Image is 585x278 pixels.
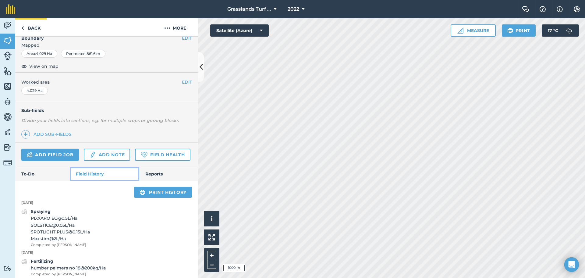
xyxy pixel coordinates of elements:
span: Grasslands Turf farm [227,5,271,13]
img: svg+xml;base64,PD94bWwgdmVyc2lvbj0iMS4wIiBlbmNvZGluZz0idXRmLTgiPz4KPCEtLSBHZW5lcmF0b3I6IEFkb2JlIE... [27,151,33,158]
img: svg+xml;base64,PD94bWwgdmVyc2lvbj0iMS4wIiBlbmNvZGluZz0idXRmLTgiPz4KPCEtLSBHZW5lcmF0b3I6IEFkb2JlIE... [21,258,27,265]
span: Mapped [15,42,198,49]
button: 17 °C [542,24,579,37]
span: PIXXARO EC @ 0.5 L / Ha [31,215,90,222]
button: EDIT [182,79,192,85]
img: Two speech bubbles overlapping with the left bubble in the forefront [522,6,529,12]
img: Four arrows, one pointing top left, one top right, one bottom right and the last bottom left [208,234,215,240]
img: A cog icon [573,6,580,12]
a: Fertilizinghumber palmers no 18@200kg/HaCompleted by [PERSON_NAME] [21,258,106,277]
em: Divide your fields into sections, e.g. for multiple crops or grazing blocks [21,118,179,123]
a: Add sub-fields [21,130,74,139]
a: To-Do [15,167,70,181]
strong: Spraying [31,209,51,214]
div: Open Intercom Messenger [564,257,579,272]
img: svg+xml;base64,PHN2ZyB4bWxucz0iaHR0cDovL3d3dy53My5vcmcvMjAwMC9zdmciIHdpZHRoPSIyMCIgaGVpZ2h0PSIyNC... [164,24,170,32]
img: svg+xml;base64,PD94bWwgdmVyc2lvbj0iMS4wIiBlbmNvZGluZz0idXRmLTgiPz4KPCEtLSBHZW5lcmF0b3I6IEFkb2JlIE... [3,158,12,167]
img: svg+xml;base64,PD94bWwgdmVyc2lvbj0iMS4wIiBlbmNvZGluZz0idXRmLTgiPz4KPCEtLSBHZW5lcmF0b3I6IEFkb2JlIE... [563,24,575,37]
button: More [152,18,198,36]
img: svg+xml;base64,PHN2ZyB4bWxucz0iaHR0cDovL3d3dy53My5vcmcvMjAwMC9zdmciIHdpZHRoPSI1NiIgaGVpZ2h0PSI2MC... [3,82,12,91]
a: Field History [70,167,139,181]
img: svg+xml;base64,PD94bWwgdmVyc2lvbj0iMS4wIiBlbmNvZGluZz0idXRmLTgiPz4KPCEtLSBHZW5lcmF0b3I6IEFkb2JlIE... [3,265,12,271]
span: 17 ° C [548,24,558,37]
p: [DATE] [15,250,198,255]
div: Area : 4.029 Ha [21,50,57,58]
div: 4.029 Ha [21,87,48,95]
span: View on map [29,63,58,70]
img: svg+xml;base64,PD94bWwgdmVyc2lvbj0iMS4wIiBlbmNvZGluZz0idXRmLTgiPz4KPCEtLSBHZW5lcmF0b3I6IEFkb2JlIE... [3,21,12,30]
a: Print history [134,187,192,198]
img: A question mark icon [539,6,546,12]
span: Worked area [21,79,192,85]
a: Reports [139,167,198,181]
span: Maxstim @ 2 L / Ha [31,235,90,242]
img: svg+xml;base64,PHN2ZyB4bWxucz0iaHR0cDovL3d3dy53My5vcmcvMjAwMC9zdmciIHdpZHRoPSIxOSIgaGVpZ2h0PSIyNC... [140,189,145,196]
img: svg+xml;base64,PD94bWwgdmVyc2lvbj0iMS4wIiBlbmNvZGluZz0idXRmLTgiPz4KPCEtLSBHZW5lcmF0b3I6IEFkb2JlIE... [89,151,96,158]
span: SPOTLIGHT PLUS @ 0.15 L / Ha [31,229,90,235]
img: svg+xml;base64,PHN2ZyB4bWxucz0iaHR0cDovL3d3dy53My5vcmcvMjAwMC9zdmciIHdpZHRoPSI1NiIgaGVpZ2h0PSI2MC... [3,36,12,45]
img: svg+xml;base64,PHN2ZyB4bWxucz0iaHR0cDovL3d3dy53My5vcmcvMjAwMC9zdmciIHdpZHRoPSIxNyIgaGVpZ2h0PSIxNy... [557,5,563,13]
span: humber palmers no 18 @ 200 kg / Ha [31,265,106,271]
span: SOLSTICE @ 0.05 L / Ha [31,222,90,229]
img: svg+xml;base64,PHN2ZyB4bWxucz0iaHR0cDovL3d3dy53My5vcmcvMjAwMC9zdmciIHdpZHRoPSI5IiBoZWlnaHQ9IjI0Ii... [21,24,24,32]
img: svg+xml;base64,PD94bWwgdmVyc2lvbj0iMS4wIiBlbmNvZGluZz0idXRmLTgiPz4KPCEtLSBHZW5lcmF0b3I6IEFkb2JlIE... [3,112,12,121]
img: svg+xml;base64,PD94bWwgdmVyc2lvbj0iMS4wIiBlbmNvZGluZz0idXRmLTgiPz4KPCEtLSBHZW5lcmF0b3I6IEFkb2JlIE... [21,208,27,215]
img: svg+xml;base64,PHN2ZyB4bWxucz0iaHR0cDovL3d3dy53My5vcmcvMjAwMC9zdmciIHdpZHRoPSIxOSIgaGVpZ2h0PSIyNC... [507,27,513,34]
button: + [207,251,216,260]
strong: Fertilizing [31,258,53,264]
button: – [207,260,216,269]
button: Measure [451,24,496,37]
span: Completed by [PERSON_NAME] [31,242,90,248]
img: svg+xml;base64,PHN2ZyB4bWxucz0iaHR0cDovL3d3dy53My5vcmcvMjAwMC9zdmciIHdpZHRoPSIxNCIgaGVpZ2h0PSIyNC... [23,131,28,138]
a: Back [15,18,47,36]
a: Add field job [21,149,79,161]
img: svg+xml;base64,PD94bWwgdmVyc2lvbj0iMS4wIiBlbmNvZGluZz0idXRmLTgiPz4KPCEtLSBHZW5lcmF0b3I6IEFkb2JlIE... [3,52,12,60]
img: svg+xml;base64,PHN2ZyB4bWxucz0iaHR0cDovL3d3dy53My5vcmcvMjAwMC9zdmciIHdpZHRoPSIxOCIgaGVpZ2h0PSIyNC... [21,63,27,70]
span: 2022 [288,5,299,13]
button: Satellite (Azure) [210,24,269,37]
button: EDIT [182,35,192,42]
span: i [211,215,213,222]
h4: Sub-fields [15,107,198,114]
img: svg+xml;base64,PD94bWwgdmVyc2lvbj0iMS4wIiBlbmNvZGluZz0idXRmLTgiPz4KPCEtLSBHZW5lcmF0b3I6IEFkb2JlIE... [3,143,12,152]
button: Print [502,24,536,37]
div: Perimeter : 861.6 m [61,50,105,58]
a: SprayingPIXXARO EC@0.5L/HaSOLSTICE@0.05L/HaSPOTLIGHT PLUS@0.15L/HaMaxstim@2L/HaCompleted by [PERS... [21,208,90,248]
img: svg+xml;base64,PHN2ZyB4bWxucz0iaHR0cDovL3d3dy53My5vcmcvMjAwMC9zdmciIHdpZHRoPSI1NiIgaGVpZ2h0PSI2MC... [3,67,12,76]
a: Field Health [135,149,190,161]
button: i [204,211,219,226]
img: Ruler icon [457,27,463,34]
img: svg+xml;base64,PD94bWwgdmVyc2lvbj0iMS4wIiBlbmNvZGluZz0idXRmLTgiPz4KPCEtLSBHZW5lcmF0b3I6IEFkb2JlIE... [3,97,12,106]
img: svg+xml;base64,PD94bWwgdmVyc2lvbj0iMS4wIiBlbmNvZGluZz0idXRmLTgiPz4KPCEtLSBHZW5lcmF0b3I6IEFkb2JlIE... [3,128,12,137]
img: fieldmargin Logo [6,4,15,14]
button: View on map [21,63,58,70]
span: Completed by [PERSON_NAME] [31,272,106,277]
a: Add note [84,149,130,161]
p: [DATE] [15,200,198,206]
